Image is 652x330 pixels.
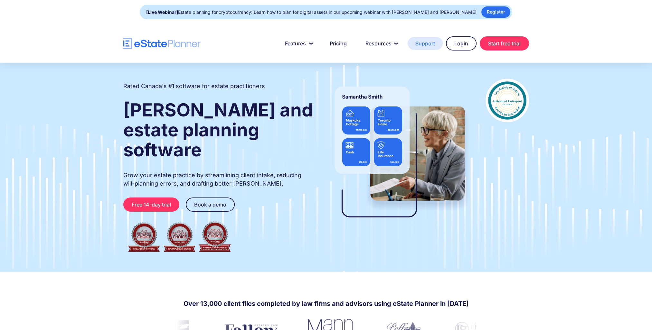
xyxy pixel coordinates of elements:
[123,99,313,161] strong: [PERSON_NAME] and estate planning software
[123,197,179,212] a: Free 14-day trial
[481,6,510,18] a: Register
[186,197,235,212] a: Book a demo
[146,8,477,17] div: Estate planning for cryptocurrency: Learn how to plan for digital assets in our upcoming webinar ...
[123,38,201,49] a: home
[123,171,314,188] p: Grow your estate practice by streamlining client intake, reducing will-planning errors, and draft...
[408,37,443,50] a: Support
[146,9,178,15] strong: [Live Webinar]
[358,37,404,50] a: Resources
[446,36,477,50] a: Login
[322,37,354,50] a: Pricing
[277,37,319,50] a: Features
[327,79,473,230] img: estate planner showing wills to their clients, using eState Planner, a leading estate planning so...
[123,82,265,90] h2: Rated Canada's #1 software for estate practitioners
[480,36,529,50] a: Start free trial
[184,299,469,308] h4: Over 13,000 client files completed by law firms and advisors using eState Planner in [DATE]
